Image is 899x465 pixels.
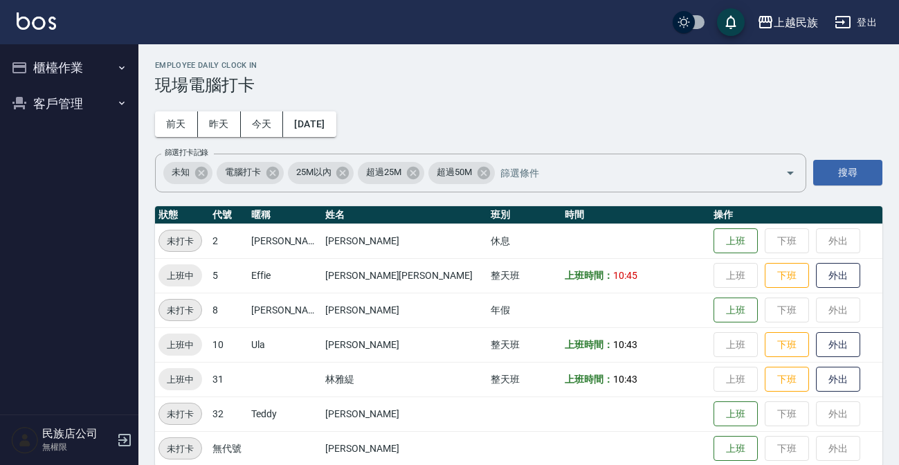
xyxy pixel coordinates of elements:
[217,162,284,184] div: 電腦打卡
[248,396,322,431] td: Teddy
[209,293,248,327] td: 8
[155,206,209,224] th: 狀態
[765,332,809,358] button: 下班
[717,8,745,36] button: save
[42,427,113,441] h5: 民族店公司
[158,268,202,283] span: 上班中
[155,111,198,137] button: 前天
[288,165,340,179] span: 25M以內
[198,111,241,137] button: 昨天
[158,338,202,352] span: 上班中
[613,270,637,281] span: 10:45
[155,75,882,95] h3: 現場電腦打卡
[487,293,561,327] td: 年假
[283,111,336,137] button: [DATE]
[565,374,613,385] b: 上班時間：
[6,50,133,86] button: 櫃檯作業
[714,436,758,462] button: 上班
[322,293,487,327] td: [PERSON_NAME]
[428,165,480,179] span: 超過50M
[816,367,860,392] button: 外出
[209,224,248,258] td: 2
[487,327,561,362] td: 整天班
[710,206,882,224] th: 操作
[209,327,248,362] td: 10
[487,258,561,293] td: 整天班
[248,293,322,327] td: [PERSON_NAME]
[322,258,487,293] td: [PERSON_NAME][PERSON_NAME]
[159,407,201,421] span: 未打卡
[322,396,487,431] td: [PERSON_NAME]
[613,374,637,385] span: 10:43
[158,372,202,387] span: 上班中
[497,161,761,185] input: 篩選條件
[774,14,818,31] div: 上越民族
[241,111,284,137] button: 今天
[209,258,248,293] td: 5
[613,339,637,350] span: 10:43
[358,165,410,179] span: 超過25M
[816,263,860,289] button: 外出
[159,303,201,318] span: 未打卡
[565,339,613,350] b: 上班時間：
[155,61,882,70] h2: Employee Daily Clock In
[209,362,248,396] td: 31
[159,441,201,456] span: 未打卡
[714,401,758,427] button: 上班
[209,206,248,224] th: 代號
[248,258,322,293] td: Effie
[565,270,613,281] b: 上班時間：
[322,327,487,362] td: [PERSON_NAME]
[816,332,860,358] button: 外出
[288,162,354,184] div: 25M以內
[163,162,212,184] div: 未知
[752,8,824,37] button: 上越民族
[561,206,710,224] th: 時間
[829,10,882,35] button: 登出
[714,228,758,254] button: 上班
[11,426,39,454] img: Person
[779,162,801,184] button: Open
[217,165,269,179] span: 電腦打卡
[358,162,424,184] div: 超過25M
[487,362,561,396] td: 整天班
[322,362,487,396] td: 林雅緹
[163,165,198,179] span: 未知
[6,86,133,122] button: 客戶管理
[487,224,561,258] td: 休息
[487,206,561,224] th: 班別
[813,160,882,185] button: 搜尋
[322,224,487,258] td: [PERSON_NAME]
[17,12,56,30] img: Logo
[248,206,322,224] th: 暱稱
[42,441,113,453] p: 無權限
[428,162,495,184] div: 超過50M
[209,396,248,431] td: 32
[159,234,201,248] span: 未打卡
[714,298,758,323] button: 上班
[322,206,487,224] th: 姓名
[248,224,322,258] td: [PERSON_NAME]
[765,367,809,392] button: 下班
[248,327,322,362] td: Ula
[165,147,208,158] label: 篩選打卡記錄
[765,263,809,289] button: 下班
